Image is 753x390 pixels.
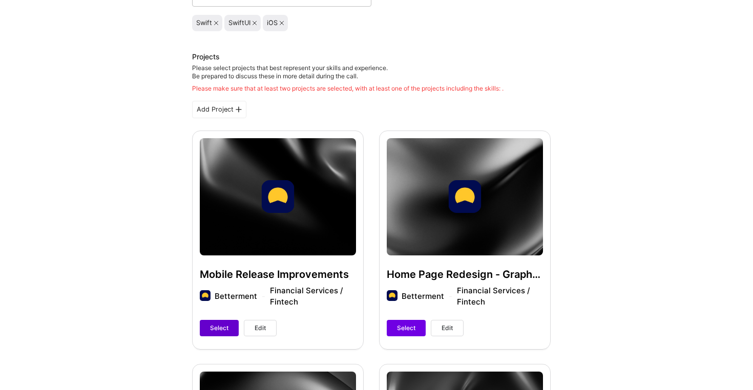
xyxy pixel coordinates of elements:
i: icon Close [280,21,284,25]
div: SwiftUI [228,19,250,27]
i: icon Close [253,21,257,25]
div: Swift [196,19,212,27]
div: Please make sure that at least two projects are selected, with at least one of the projects inclu... [192,84,504,93]
button: Select [200,320,239,336]
span: Select [397,323,415,333]
button: Select [387,320,426,336]
i: icon Close [214,21,218,25]
div: Projects [192,52,220,62]
span: Edit [255,323,266,333]
button: Edit [244,320,277,336]
div: Add Project [192,101,246,118]
span: Edit [442,323,453,333]
div: Please select projects that best represent your skills and experience. Be prepared to discuss the... [192,64,504,93]
i: icon PlusBlackFlat [236,106,242,113]
button: Edit [431,320,464,336]
span: Select [210,323,228,333]
div: iOS [267,19,278,27]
